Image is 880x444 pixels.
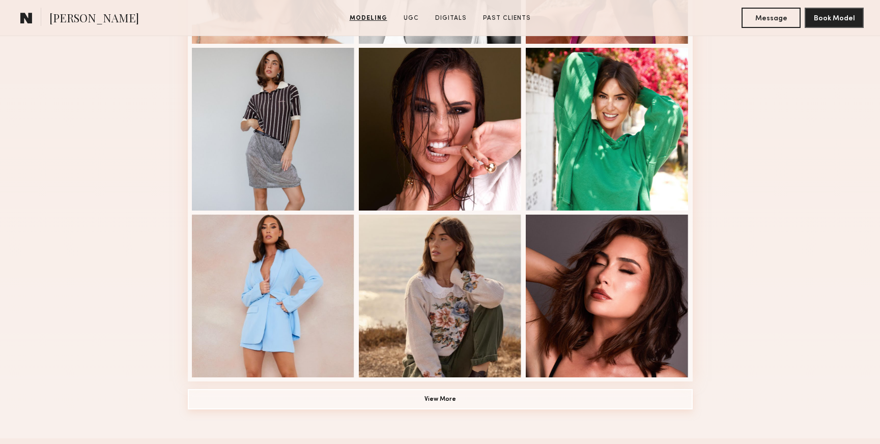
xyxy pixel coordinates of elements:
a: Past Clients [479,14,535,23]
a: UGC [400,14,423,23]
button: Message [742,8,801,28]
a: Modeling [346,14,391,23]
button: View More [188,389,693,409]
a: Digitals [431,14,471,23]
span: [PERSON_NAME] [49,10,139,28]
button: Book Model [805,8,864,28]
a: Book Model [805,13,864,22]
